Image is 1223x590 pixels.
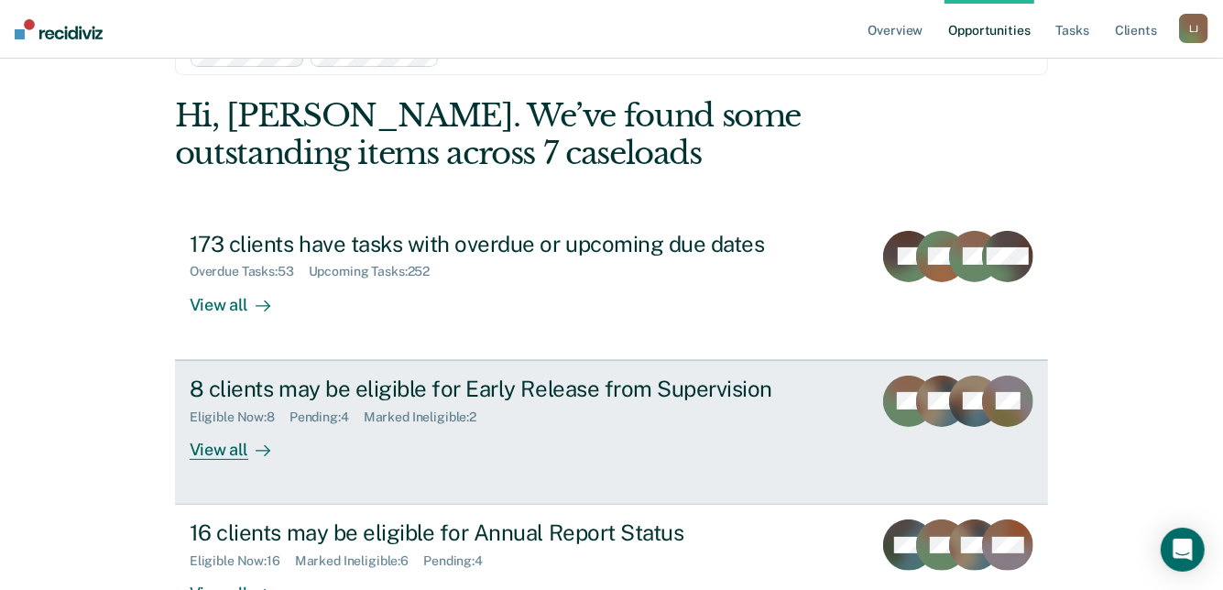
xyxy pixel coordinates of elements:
[295,553,423,569] div: Marked Ineligible : 6
[175,216,1048,360] a: 173 clients have tasks with overdue or upcoming due datesOverdue Tasks:53Upcoming Tasks:252View all
[190,264,309,279] div: Overdue Tasks : 53
[190,231,833,257] div: 173 clients have tasks with overdue or upcoming due dates
[190,376,833,402] div: 8 clients may be eligible for Early Release from Supervision
[175,97,874,172] div: Hi, [PERSON_NAME]. We’ve found some outstanding items across 7 caseloads
[190,410,289,425] div: Eligible Now : 8
[423,553,497,569] div: Pending : 4
[1179,14,1208,43] div: L J
[190,279,292,315] div: View all
[190,553,295,569] div: Eligible Now : 16
[289,410,364,425] div: Pending : 4
[15,19,103,39] img: Recidiviz
[175,360,1048,505] a: 8 clients may be eligible for Early Release from SupervisionEligible Now:8Pending:4Marked Ineligi...
[1161,528,1205,572] div: Open Intercom Messenger
[309,264,445,279] div: Upcoming Tasks : 252
[190,519,833,546] div: 16 clients may be eligible for Annual Report Status
[1179,14,1208,43] button: LJ
[190,424,292,460] div: View all
[364,410,491,425] div: Marked Ineligible : 2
